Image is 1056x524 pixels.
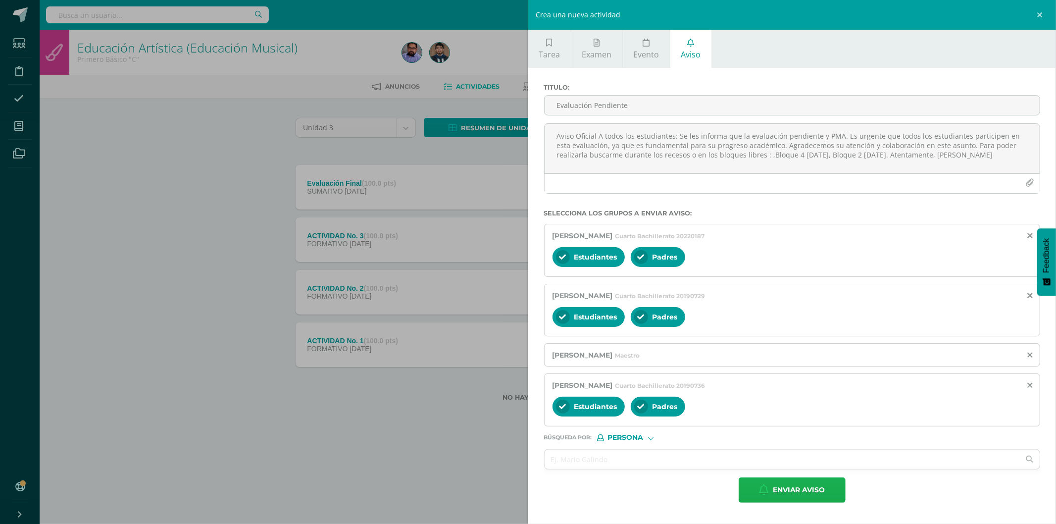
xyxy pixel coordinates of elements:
span: [PERSON_NAME] [553,351,613,360]
span: Examen [582,49,611,60]
a: Aviso [670,30,711,68]
button: Feedback - Mostrar encuesta [1037,228,1056,296]
span: Persona [608,435,644,440]
span: Estudiantes [574,402,617,411]
span: Búsqueda por : [544,435,592,440]
input: Ej. Mario Galindo [545,450,1020,469]
a: Examen [571,30,622,68]
span: Cuarto Bachillerato 20190729 [615,292,705,300]
span: [PERSON_NAME] [553,381,613,390]
span: Enviar aviso [773,478,825,502]
span: Padres [653,253,678,262]
span: Evento [633,49,659,60]
span: Maestro [615,352,640,359]
span: Feedback [1042,238,1051,273]
span: Estudiantes [574,313,617,321]
textarea: Aviso Oficial A todos los estudiantes: Se les informa que la evaluación pendiente y PMA. Es urgen... [545,124,1040,173]
button: Enviar aviso [739,477,846,503]
span: Aviso [681,49,701,60]
span: Padres [653,402,678,411]
label: Selecciona los grupos a enviar aviso : [544,210,1041,217]
a: Evento [623,30,670,68]
div: [object Object] [597,434,671,441]
input: Titulo [545,96,1040,115]
span: [PERSON_NAME] [553,231,613,240]
span: Cuarto Bachillerato 20220187 [615,232,705,240]
span: Cuarto Bachillerato 20190736 [615,382,705,389]
a: Tarea [528,30,571,68]
span: Estudiantes [574,253,617,262]
span: Padres [653,313,678,321]
label: Titulo : [544,84,1041,91]
span: Tarea [539,49,560,60]
span: [PERSON_NAME] [553,291,613,300]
